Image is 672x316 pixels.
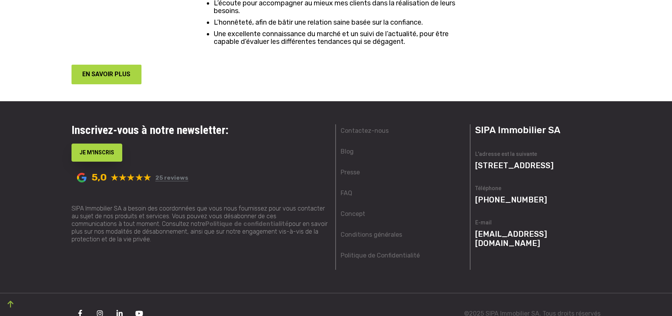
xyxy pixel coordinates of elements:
span: Téléphone [475,185,501,191]
a: Politique de confidentialité [205,220,289,227]
a: Concept [341,209,365,219]
span: E-mail [475,219,492,226]
span: 5,0 [91,171,107,183]
h3: SIPA Immobilier SA [475,124,600,136]
div: Widget de chat [634,279,672,316]
p: communications à tout moment. Consultez notre pour en savoir plus sur nos modalités de désabonnem... [72,220,331,243]
h3: Inscrivez-vous à notre newsletter: [72,124,331,136]
li: L’honnêteté, afin de bâtir une relation saine basée sur la confiance. [214,18,466,26]
a: FAQ [341,189,352,198]
li: Une excellente connaissance du marché et un suivi de l’actualité, pour être capable d’évaluer les... [214,30,466,45]
a: Contactez-nous [341,126,389,135]
a: [PHONE_NUMBER] [475,195,547,204]
button: EN SAVOIR PLUS [72,65,141,85]
a: [EMAIL_ADDRESS][DOMAIN_NAME] [475,229,547,248]
span: L'adresse est la suivante [475,151,537,157]
button: JE M'INSCRIS [72,144,122,162]
iframe: Chat Widget [634,279,672,316]
a: 25 reviews [155,174,188,181]
p: SIPA Immobilier SA a besoin des coordonnées que vous nous fournissez pour vous contacter au sujet... [72,205,331,220]
a: Conditions générales [341,230,402,239]
a: Politique de Confidentialité [341,251,420,260]
a: Blog [341,147,354,156]
a: Presse [341,168,360,177]
p: [STREET_ADDRESS] [475,161,600,170]
span: Powered by Google [77,173,86,182]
